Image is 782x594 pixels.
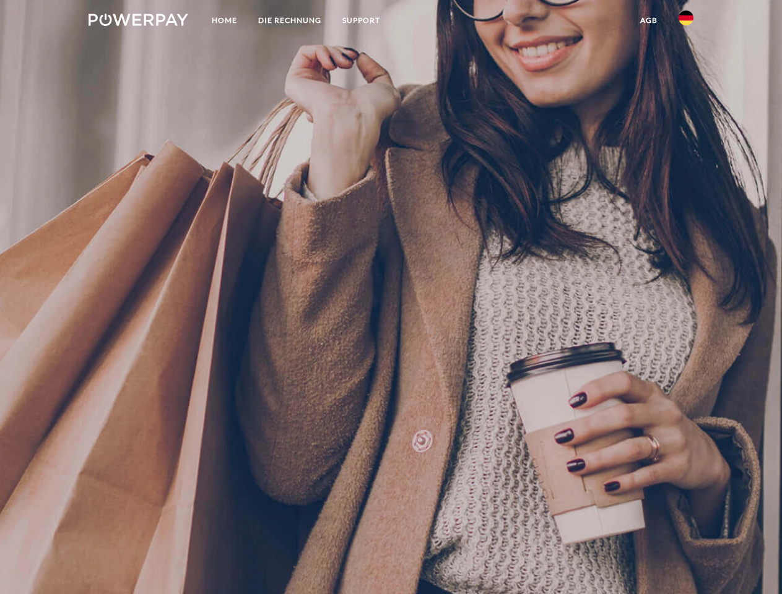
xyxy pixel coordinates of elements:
[332,9,391,32] a: SUPPORT
[679,11,693,25] img: de
[89,14,188,26] img: logo-powerpay-white.svg
[201,9,248,32] a: Home
[248,9,332,32] a: DIE RECHNUNG
[630,9,668,32] a: agb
